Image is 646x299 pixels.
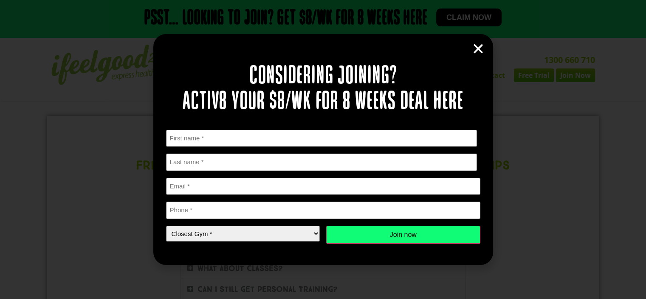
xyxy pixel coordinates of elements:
input: Email * [166,178,480,195]
input: First name * [166,130,477,147]
h2: Considering joining? Activ8 your $8/wk for 8 weeks deal here [166,64,480,115]
input: Join now [326,226,480,244]
input: Phone * [166,202,480,219]
input: Last name * [166,154,477,171]
a: Close [472,43,485,55]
